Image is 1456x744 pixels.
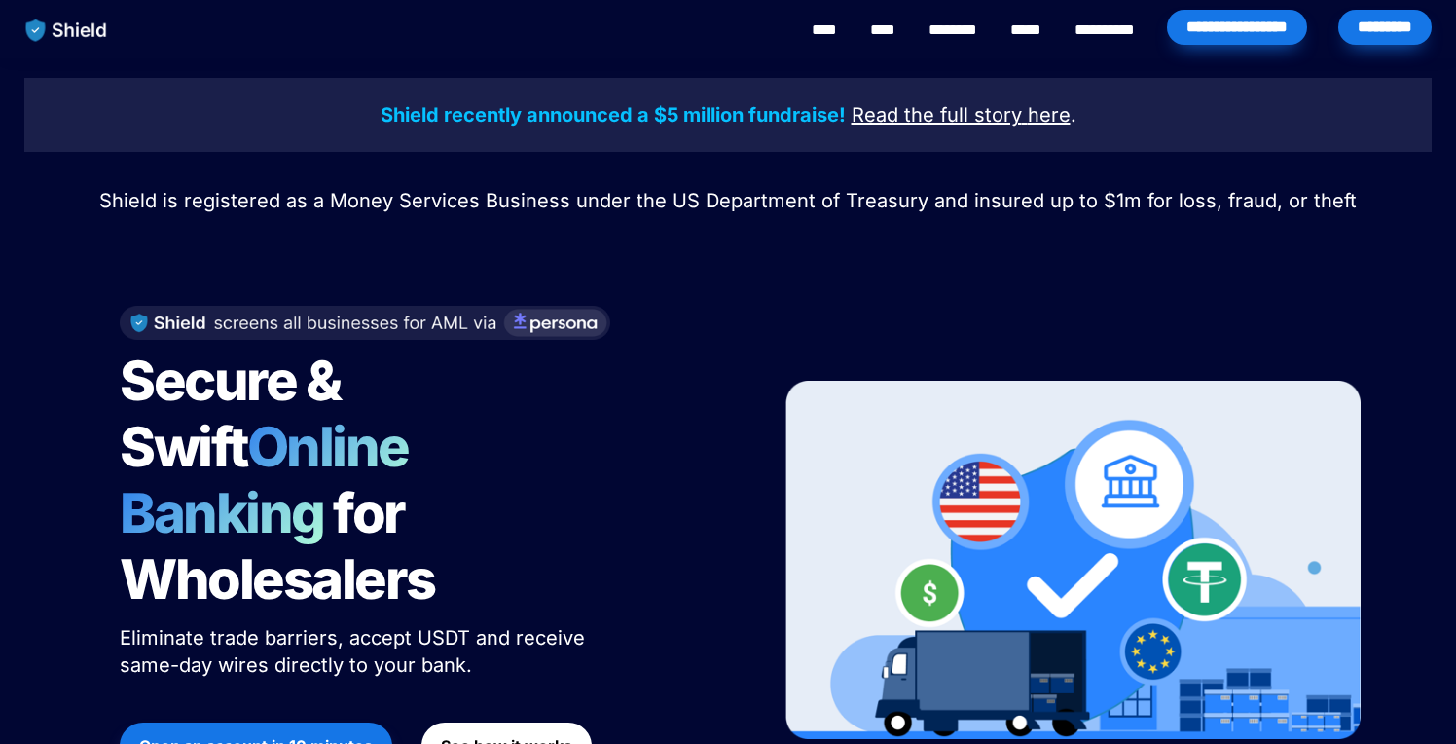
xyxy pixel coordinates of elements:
img: website logo [17,10,117,51]
strong: Shield recently announced a $5 million fundraise! [381,103,846,127]
a: Read the full story [852,106,1022,126]
span: Shield is registered as a Money Services Business under the US Department of Treasury and insured... [99,189,1357,212]
u: Read the full story [852,103,1022,127]
u: here [1028,103,1071,127]
span: for Wholesalers [120,480,435,613]
span: Secure & Swift [120,348,349,480]
span: Online Banking [120,414,428,546]
a: here [1028,106,1071,126]
span: . [1071,103,1076,127]
span: Eliminate trade barriers, accept USDT and receive same-day wires directly to your bank. [120,626,591,677]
